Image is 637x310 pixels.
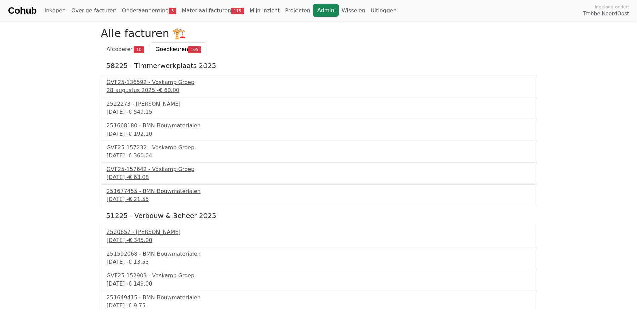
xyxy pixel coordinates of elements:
[150,42,207,56] a: Goedkeuren105
[107,108,531,116] div: [DATE] -
[107,144,531,152] div: GVF25-157232 - Voskamp Groep
[107,228,531,244] a: 2520657 - [PERSON_NAME][DATE] -€ 345.00
[128,302,145,309] span: € 9.75
[128,237,152,243] span: € 345.00
[101,27,536,40] h2: Alle facturen 🏗️
[247,4,283,17] a: Mijn inzicht
[107,100,531,116] a: 2522273 - [PERSON_NAME][DATE] -€ 549.15
[368,4,399,17] a: Uitloggen
[101,42,150,56] a: Afcoderen10
[107,78,531,94] a: GVF25-136592 - Voskamp Groep28 augustus 2025 -€ 60.00
[339,4,368,17] a: Wisselen
[595,4,629,10] span: Ingelogd onder:
[8,3,36,19] a: Cohub
[119,4,179,17] a: Onderaanneming5
[107,187,531,203] a: 251677455 - BMN Bouwmaterialen[DATE] -€ 21.55
[42,4,68,17] a: Inkopen
[107,173,531,182] div: [DATE] -
[107,258,531,266] div: [DATE] -
[107,165,531,182] a: GVF25-157642 - Voskamp Groep[DATE] -€ 63.08
[179,4,246,17] a: Materiaal facturen115
[107,272,531,288] a: GVF25-152903 - Voskamp Groep[DATE] -€ 149.00
[231,8,244,14] span: 115
[107,122,531,138] a: 251668180 - BMN Bouwmaterialen[DATE] -€ 192.10
[169,8,176,14] span: 5
[107,302,531,310] div: [DATE] -
[107,187,531,195] div: 251677455 - BMN Bouwmaterialen
[128,196,149,202] span: € 21.55
[69,4,119,17] a: Overige facturen
[313,4,339,17] a: Admin
[107,144,531,160] a: GVF25-157232 - Voskamp Groep[DATE] -€ 360.04
[128,280,152,287] span: € 149.00
[107,152,531,160] div: [DATE] -
[107,236,531,244] div: [DATE] -
[107,294,531,310] a: 251649415 - BMN Bouwmaterialen[DATE] -€ 9.75
[107,195,531,203] div: [DATE] -
[107,130,531,138] div: [DATE] -
[106,62,531,70] h5: 58225 - Timmerwerkplaats 2025
[107,228,531,236] div: 2520657 - [PERSON_NAME]
[128,109,152,115] span: € 549.15
[128,174,149,180] span: € 63.08
[107,280,531,288] div: [DATE] -
[159,87,179,93] span: € 60.00
[107,46,134,52] span: Afcoderen
[282,4,313,17] a: Projecten
[128,131,152,137] span: € 192.10
[155,46,188,52] span: Goedkeuren
[107,250,531,266] a: 251592068 - BMN Bouwmaterialen[DATE] -€ 13.53
[107,294,531,302] div: 251649415 - BMN Bouwmaterialen
[128,152,152,159] span: € 360.04
[128,259,149,265] span: € 13.53
[107,122,531,130] div: 251668180 - BMN Bouwmaterialen
[188,46,201,53] span: 105
[107,272,531,280] div: GVF25-152903 - Voskamp Groep
[107,165,531,173] div: GVF25-157642 - Voskamp Groep
[106,212,531,220] h5: 51225 - Verbouw & Beheer 2025
[107,86,531,94] div: 28 augustus 2025 -
[134,46,144,53] span: 10
[107,250,531,258] div: 251592068 - BMN Bouwmaterialen
[583,10,629,18] span: Trebbe NoordOost
[107,100,531,108] div: 2522273 - [PERSON_NAME]
[107,78,531,86] div: GVF25-136592 - Voskamp Groep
